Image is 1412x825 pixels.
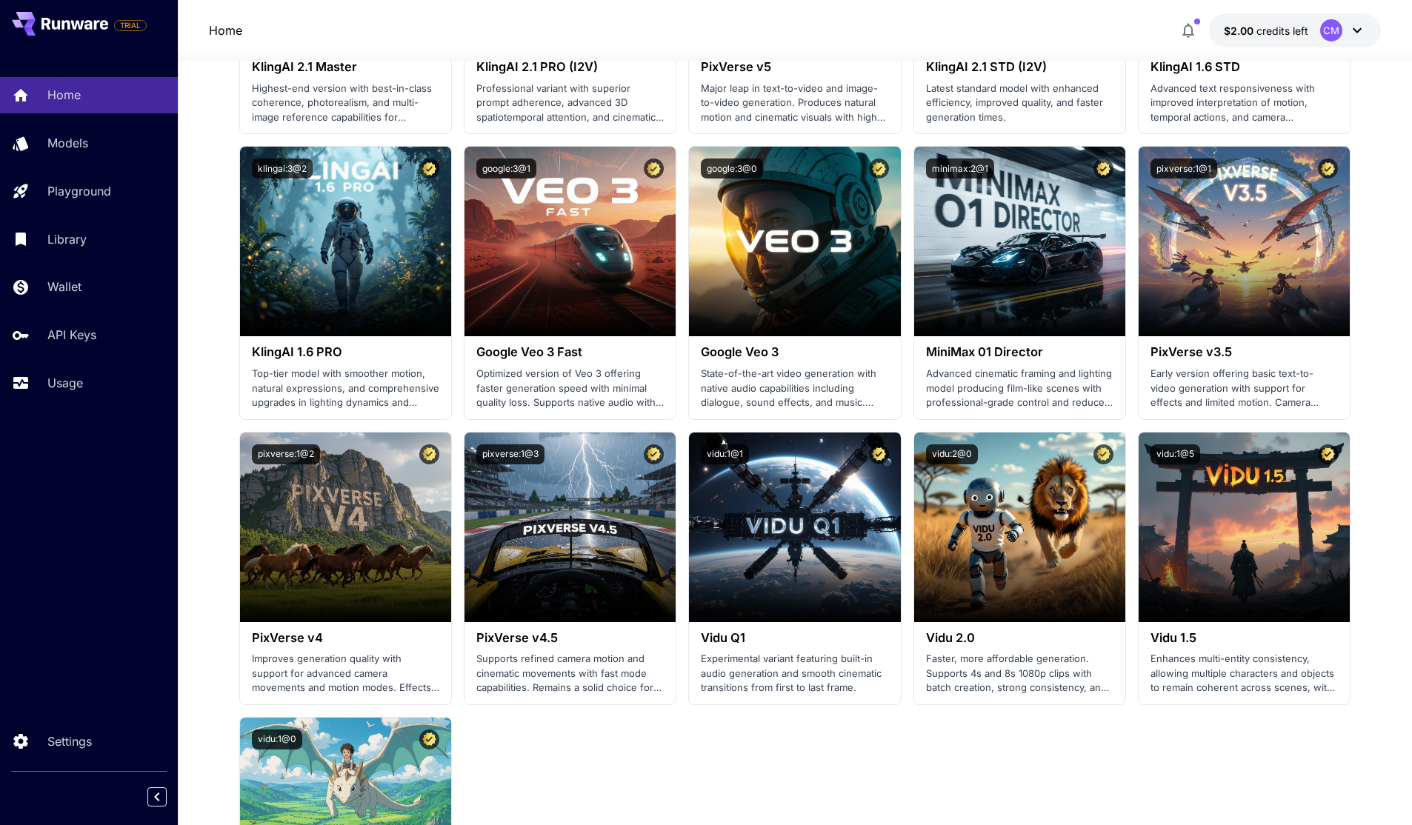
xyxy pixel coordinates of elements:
[464,432,676,622] img: alt
[1150,631,1338,645] h3: Vidu 1.5
[252,652,439,695] p: Improves generation quality with support for advanced camera movements and motion modes. Effects ...
[869,158,889,178] button: Certified Model – Vetted for best performance and includes a commercial license.
[1150,158,1217,178] button: pixverse:1@1
[644,158,664,178] button: Certified Model – Vetted for best performance and includes a commercial license.
[701,652,888,695] p: Experimental variant featuring built-in audio generation and smooth cinematic transitions from fi...
[252,81,439,125] p: Highest-end version with best-in-class coherence, photorealism, and multi-image reference capabil...
[926,652,1113,695] p: Faster, more affordable generation. Supports 4s and 8s 1080p clips with batch creation, strong co...
[926,367,1113,410] p: Advanced cinematic framing and lighting model producing film-like scenes with professional-grade ...
[252,729,302,749] button: vidu:1@0
[689,432,900,622] img: alt
[644,444,664,464] button: Certified Model – Vetted for best performance and includes a commercial license.
[926,444,978,464] button: vidu:2@0
[252,345,439,359] h3: KlingAI 1.6 PRO
[869,444,889,464] button: Certified Model – Vetted for best performance and includes a commercial license.
[1150,60,1338,74] h3: KlingAI 1.6 STD
[114,16,147,34] span: Add your payment card to enable full platform functionality.
[209,21,242,39] nav: breadcrumb
[252,631,439,645] h3: PixVerse v4
[1150,652,1338,695] p: Enhances multi-entity consistency, allowing multiple characters and objects to remain coherent ac...
[1224,23,1308,39] div: $1.9994
[47,326,96,344] p: API Keys
[47,230,87,248] p: Library
[464,147,676,336] img: alt
[252,367,439,410] p: Top-tier model with smoother motion, natural expressions, and comprehensive upgrades in lighting ...
[476,652,664,695] p: Supports refined camera motion and cinematic movements with fast mode capabilities. Remains a sol...
[689,147,900,336] img: alt
[476,81,664,125] p: Professional variant with superior prompt adherence, advanced 3D spatiotemporal attention, and ci...
[926,60,1113,74] h3: KlingAI 2.1 STD (I2V)
[1209,13,1381,47] button: $1.9994CM
[476,345,664,359] h3: Google Veo 3 Fast
[252,444,320,464] button: pixverse:1@2
[47,732,92,750] p: Settings
[926,345,1113,359] h3: MiniMax 01 Director
[252,158,313,178] button: klingai:3@2
[476,631,664,645] h3: PixVerse v4.5
[926,81,1113,125] p: Latest standard model with enhanced efficiency, improved quality, and faster generation times.
[701,631,888,645] h3: Vidu Q1
[147,787,167,806] button: Collapse sidebar
[1139,147,1350,336] img: alt
[914,432,1125,622] img: alt
[47,374,83,392] p: Usage
[701,158,763,178] button: google:3@0
[701,345,888,359] h3: Google Veo 3
[1150,444,1200,464] button: vidu:1@5
[476,444,545,464] button: pixverse:1@3
[419,729,439,749] button: Certified Model – Vetted for best performance and includes a commercial license.
[47,182,111,200] p: Playground
[701,60,888,74] h3: PixVerse v5
[701,367,888,410] p: State-of-the-art video generation with native audio capabilities including dialogue, sound effect...
[476,60,664,74] h3: KlingAI 2.1 PRO (I2V)
[419,158,439,178] button: Certified Model – Vetted for best performance and includes a commercial license.
[1093,444,1113,464] button: Certified Model – Vetted for best performance and includes a commercial license.
[209,21,242,39] a: Home
[240,147,451,336] img: alt
[701,81,888,125] p: Major leap in text-to-video and image-to-video generation. Produces natural motion and cinematic ...
[476,158,536,178] button: google:3@1
[1139,432,1350,622] img: alt
[419,444,439,464] button: Certified Model – Vetted for best performance and includes a commercial license.
[47,278,81,295] p: Wallet
[252,60,439,74] h3: KlingAI 2.1 Master
[701,444,749,464] button: vidu:1@1
[1150,367,1338,410] p: Early version offering basic text-to-video generation with support for effects and limited motion...
[1150,81,1338,125] p: Advanced text responsiveness with improved interpretation of motion, temporal actions, and camera...
[1256,24,1308,37] span: credits left
[1093,158,1113,178] button: Certified Model – Vetted for best performance and includes a commercial license.
[1224,24,1256,37] span: $2.00
[1318,158,1338,178] button: Certified Model – Vetted for best performance and includes a commercial license.
[1320,19,1342,41] div: CM
[926,631,1113,645] h3: Vidu 2.0
[1318,444,1338,464] button: Certified Model – Vetted for best performance and includes a commercial license.
[240,432,451,622] img: alt
[47,86,81,104] p: Home
[115,20,146,31] span: TRIAL
[1150,345,1338,359] h3: PixVerse v3.5
[47,134,88,152] p: Models
[926,158,994,178] button: minimax:2@1
[159,784,178,810] div: Collapse sidebar
[914,147,1125,336] img: alt
[476,367,664,410] p: Optimized version of Veo 3 offering faster generation speed with minimal quality loss. Supports n...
